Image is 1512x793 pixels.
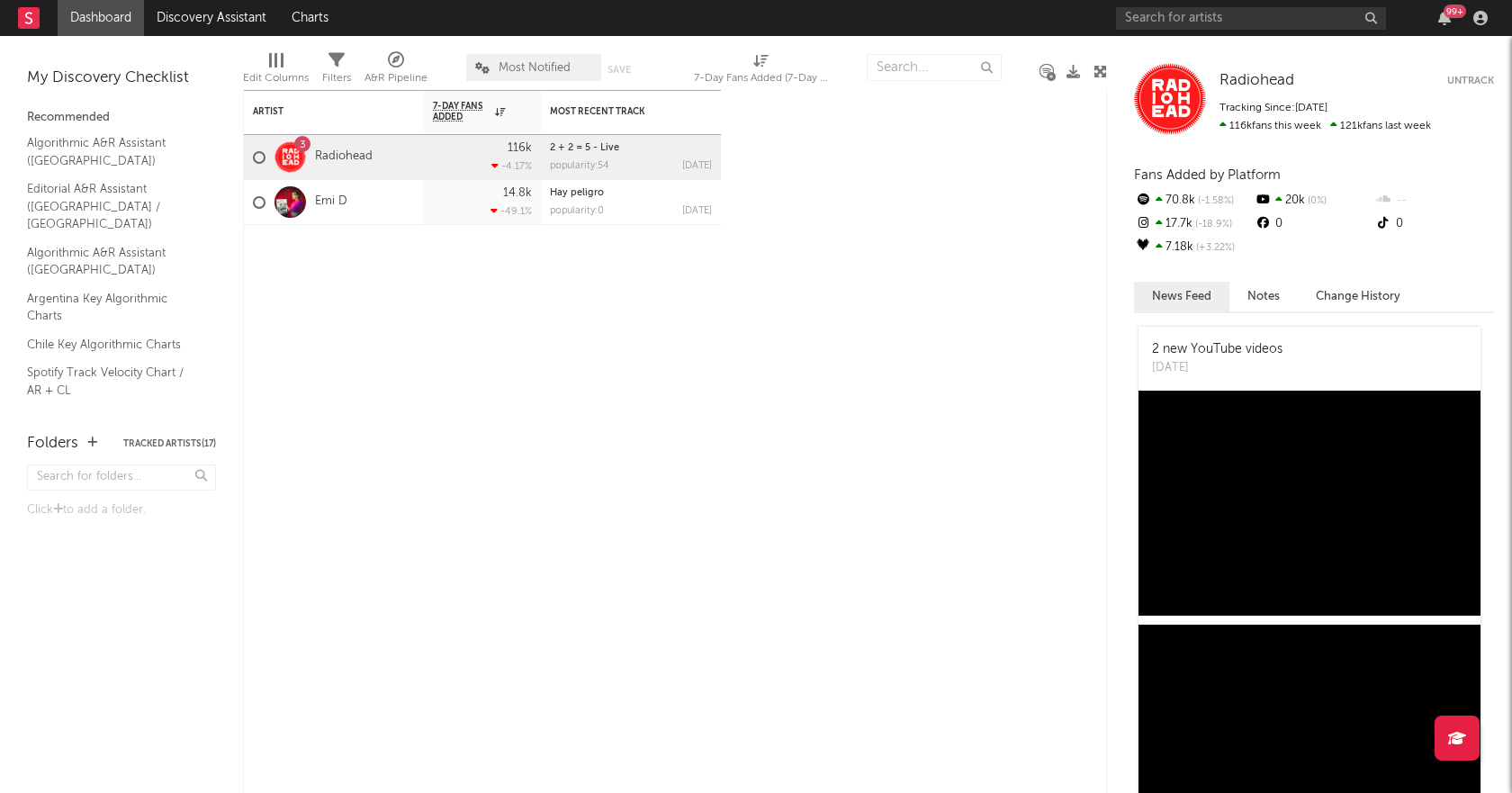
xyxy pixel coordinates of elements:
[1444,5,1466,18] div: 99 +
[27,68,216,89] div: My Discovery Checklist
[27,500,216,521] div: Click to add a folder.
[1152,340,1282,359] div: 2 new YouTube videos
[607,65,631,75] button: Save
[1374,189,1494,212] div: --
[550,161,609,171] div: popularity: 54
[694,45,829,97] div: 7-Day Fans Added (7-Day Fans Added)
[1152,359,1282,377] div: [DATE]
[503,187,532,199] div: 14.8k
[1192,220,1232,230] span: -18.9 %
[491,160,532,172] div: -4.17 %
[364,45,427,97] div: A&R Pipeline
[364,68,427,89] div: A&R Pipeline
[1134,212,1254,236] div: 17.7k
[433,101,490,122] span: 7-Day Fans Added
[1134,189,1254,212] div: 70.8k
[867,54,1002,81] input: Search...
[1193,243,1235,253] span: +3.22 %
[508,142,532,154] div: 116k
[322,68,351,89] div: Filters
[27,243,198,280] a: Algorithmic A&R Assistant ([GEOGRAPHIC_DATA])
[682,206,712,216] div: [DATE]
[27,107,216,129] div: Recommended
[1219,103,1327,113] span: Tracking Since: [DATE]
[253,106,388,117] div: Artist
[1219,73,1294,88] span: Radiohead
[1447,72,1494,90] button: Untrack
[1254,212,1373,236] div: 0
[682,161,712,171] div: [DATE]
[1219,121,1321,131] span: 116k fans this week
[27,433,78,455] div: Folders
[694,68,829,89] div: 7-Day Fans Added (7-Day Fans Added)
[1229,282,1298,311] button: Notes
[550,143,619,153] a: 2 + 2 = 5 - Live
[123,439,216,448] button: Tracked Artists(17)
[1195,196,1234,206] span: -1.58 %
[499,62,571,74] span: Most Notified
[490,205,532,217] div: -49.1 %
[315,149,373,165] a: Radiohead
[1219,72,1294,90] a: Radiohead
[243,45,309,97] div: Edit Columns
[243,68,309,89] div: Edit Columns
[1374,212,1494,236] div: 0
[550,206,604,216] div: popularity: 0
[1254,189,1373,212] div: 20k
[315,194,347,210] a: Emi D
[1134,282,1229,311] button: News Feed
[1116,7,1386,30] input: Search for artists
[1298,282,1418,311] button: Change History
[550,188,604,198] a: Hay peligro
[27,133,198,170] a: Algorithmic A&R Assistant ([GEOGRAPHIC_DATA])
[27,179,198,234] a: Editorial A&R Assistant ([GEOGRAPHIC_DATA] / [GEOGRAPHIC_DATA])
[27,289,198,326] a: Argentina Key Algorithmic Charts
[322,45,351,97] div: Filters
[27,335,198,355] a: Chile Key Algorithmic Charts
[27,464,216,491] input: Search for folders...
[550,143,712,153] div: 2 + 2 = 5 - Live
[1134,236,1254,259] div: 7.18k
[1305,196,1327,206] span: 0 %
[550,188,712,198] div: Hay peligro
[1134,168,1281,182] span: Fans Added by Platform
[27,363,198,400] a: Spotify Track Velocity Chart / AR + CL
[1219,121,1431,131] span: 121k fans last week
[550,106,685,117] div: Most Recent Track
[1438,11,1451,25] button: 99+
